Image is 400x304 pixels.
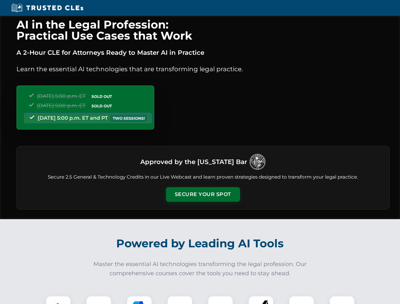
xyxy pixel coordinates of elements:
p: Learn the essential AI technologies that are transforming legal practice. [16,64,390,74]
span: [DATE] 5:00 p.m. ET [37,93,86,99]
span: [DATE] 5:00 p.m. ET [37,103,86,109]
p: A 2-Hour CLE for Attorneys Ready to Master AI in Practice [16,47,390,58]
button: Secure Your Spot [166,187,240,202]
h1: AI in the Legal Profession: Practical Use Cases that Work [16,19,390,41]
span: SOLD OUT [89,93,114,100]
span: SOLD OUT [89,103,114,109]
img: Logo [250,154,265,170]
p: Secure 2.5 General & Technology Credits in our Live Webcast and learn proven strategies designed ... [24,174,382,181]
h3: Approved by the [US_STATE] Bar [140,156,247,168]
h2: Powered by Leading AI Tools [25,232,376,255]
img: Trusted CLEs [10,3,85,13]
p: Master the essential AI technologies transforming the legal profession. Our comprehensive courses... [89,260,311,278]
